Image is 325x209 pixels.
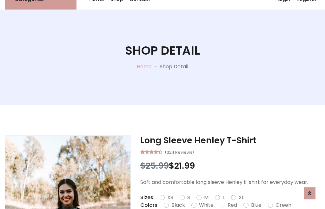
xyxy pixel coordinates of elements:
[222,194,225,201] label: L
[174,160,195,172] span: 21.99
[140,194,155,201] p: Sizes:
[140,160,169,172] span: $25.99
[165,148,194,156] small: (324 Reviews)
[171,201,185,209] label: Black
[228,201,237,209] label: Red
[204,194,209,201] label: M
[140,161,320,171] h3: $
[125,44,200,58] h1: Shop Detail
[167,194,173,201] label: XS
[140,179,320,186] p: Soft and comfortable long sleeve Henley t-shirt for everyday wear.
[160,63,188,71] p: Shop Detail
[137,63,152,70] a: Home
[140,135,320,145] h3: Long Sleeve Henley T-Shirt
[239,194,244,201] label: XL
[275,201,291,209] label: Green
[187,194,190,201] label: S
[251,201,262,209] label: Blue
[152,63,160,71] p: -
[140,201,159,209] p: Colors:
[199,201,214,209] label: White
